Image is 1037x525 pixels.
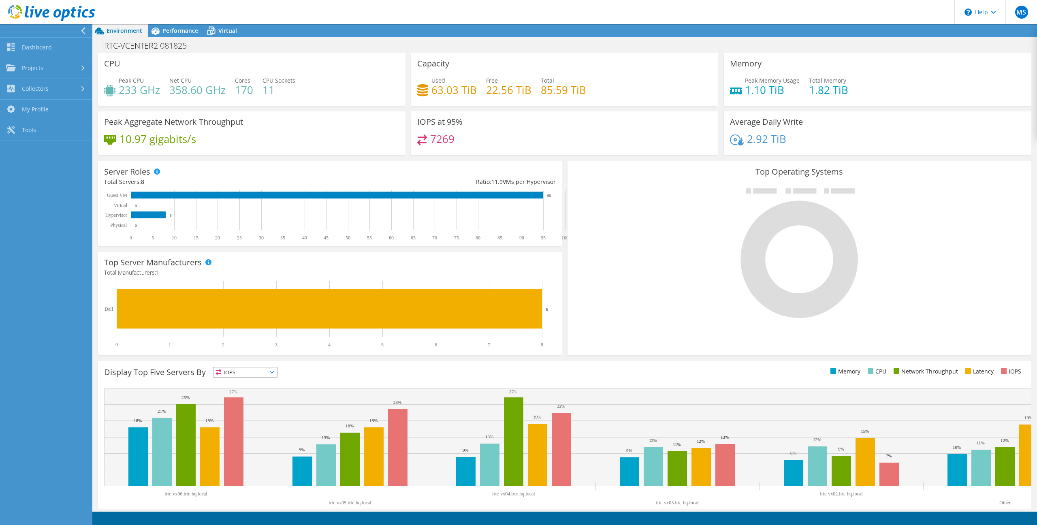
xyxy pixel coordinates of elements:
[519,235,524,241] text: 90
[813,437,821,442] text: 12%
[747,134,786,143] h4: 2.92 TiB
[105,212,127,218] text: Hypervisor
[963,367,994,376] li: Latency
[222,342,224,348] text: 2
[488,342,490,348] text: 7
[389,235,394,241] text: 60
[509,389,517,394] text: 27%
[330,177,555,186] div: Ratio: VMs per Hypervisor
[156,269,159,276] span: 1
[135,204,137,208] text: 0
[430,134,454,143] h4: 7269
[745,85,800,94] h4: 1.10 TiB
[1024,415,1033,420] text: 19%
[104,167,150,176] h3: Server Roles
[162,27,198,34] span: Performance
[1015,6,1028,19] span: MS
[745,77,800,84] span: Peak Memory Usage
[110,222,127,228] text: Physical
[730,59,762,68] h3: Memory
[275,342,277,348] text: 3
[476,235,480,241] text: 80
[280,235,285,241] text: 35
[213,367,277,377] span: IOPS
[491,178,503,186] span: 11.9
[809,77,846,84] span: Total Memory
[169,342,171,348] text: 1
[215,235,220,241] text: 20
[886,453,892,458] text: 7%
[435,342,437,348] text: 6
[135,224,137,228] text: 0
[262,77,295,84] span: CPU Sockets
[432,235,437,241] text: 70
[393,400,401,405] text: 23%
[673,442,681,447] text: 11%
[164,491,207,497] text: irtc-vx06.irtc-hq.local
[169,77,192,84] span: Net CPU
[656,500,699,506] text: irtc-vx03.irtc-hq.local
[721,435,729,440] text: 13%
[346,423,354,428] text: 16%
[574,167,1025,176] h3: Top Operating Systems
[259,235,264,241] text: 30
[119,85,160,94] h4: 233 GHz
[820,491,863,497] text: irtc-vx02.irtc-hq.local
[463,448,469,452] text: 9%
[454,235,459,241] text: 75
[541,235,546,241] text: 95
[557,403,565,408] text: 22%
[104,258,202,267] h3: Top Server Manufacturers
[105,306,113,312] text: Dell
[492,491,535,497] text: irtc-vx04.irtc-hq.local
[953,445,961,450] text: 10%
[977,440,985,445] text: 11%
[119,134,196,143] h4: 10.97 gigabits/s
[299,447,305,452] text: 9%
[329,500,371,506] text: irtc-vx05.irtc-hq.local
[541,85,586,94] h4: 85.59 TiB
[369,418,378,423] text: 18%
[104,117,243,126] h3: Peak Aggregate Network Throughput
[561,235,569,241] text: 100
[172,235,177,241] text: 10
[107,192,127,198] text: Guest VM
[486,77,498,84] span: Free
[104,268,556,277] h4: Total Manufacturers:
[237,235,242,241] text: 25
[999,500,1010,506] text: Other
[322,435,330,440] text: 13%
[999,367,1021,376] li: IOPS
[194,235,198,241] text: 15
[838,446,844,451] text: 9%
[485,434,493,439] text: 13%
[497,235,502,241] text: 85
[158,409,166,414] text: 21%
[119,77,144,84] span: Peak CPU
[235,77,250,84] span: Cores
[107,27,142,34] span: Environment
[114,203,128,208] text: Virtual
[1001,438,1009,443] text: 12%
[151,235,154,241] text: 5
[730,117,803,126] h3: Average Daily Write
[964,9,972,16] svg: \n
[328,342,331,348] text: 4
[324,235,329,241] text: 45
[205,418,213,423] text: 18%
[892,367,958,376] li: Network Throughput
[98,41,199,50] h1: IRTC-VCENTER2 081825
[541,77,554,84] span: Total
[533,414,541,419] text: 19%
[828,367,860,376] li: Memory
[411,235,416,241] text: 65
[417,59,449,68] h3: Capacity
[417,117,463,126] h3: IOPS at 95%
[104,59,120,68] h3: CPU
[861,429,869,433] text: 15%
[866,367,886,376] li: CPU
[541,342,543,348] text: 8
[546,307,548,312] text: 8
[626,448,632,453] text: 9%
[181,395,190,400] text: 25%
